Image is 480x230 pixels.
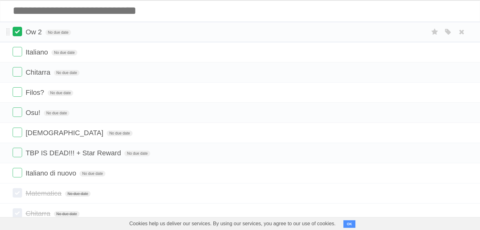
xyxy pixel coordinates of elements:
[65,191,91,197] span: No due date
[80,171,105,176] span: No due date
[13,27,22,36] label: Done
[26,210,52,217] span: Chitarra
[26,149,122,157] span: TBP IS DEAD!!! + Star Reward
[13,87,22,97] label: Done
[13,148,22,157] label: Done
[54,70,80,76] span: No due date
[48,90,73,96] span: No due date
[26,169,78,177] span: Italiano di nuovo
[26,89,46,96] span: Filos?
[44,110,69,116] span: No due date
[26,28,43,36] span: Ow 2
[54,211,80,217] span: No due date
[343,220,356,228] button: OK
[45,30,71,35] span: No due date
[107,130,132,136] span: No due date
[13,208,22,218] label: Done
[13,107,22,117] label: Done
[51,50,77,55] span: No due date
[26,109,42,117] span: Osu!
[26,129,105,137] span: [DEMOGRAPHIC_DATA]
[26,189,63,197] span: Matematica
[26,48,50,56] span: Italiano
[26,68,52,76] span: Chitarra
[13,168,22,177] label: Done
[13,188,22,198] label: Done
[13,67,22,77] label: Done
[429,27,441,37] label: Star task
[123,217,342,230] span: Cookies help us deliver our services. By using our services, you agree to our use of cookies.
[13,128,22,137] label: Done
[13,47,22,56] label: Done
[124,151,150,156] span: No due date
